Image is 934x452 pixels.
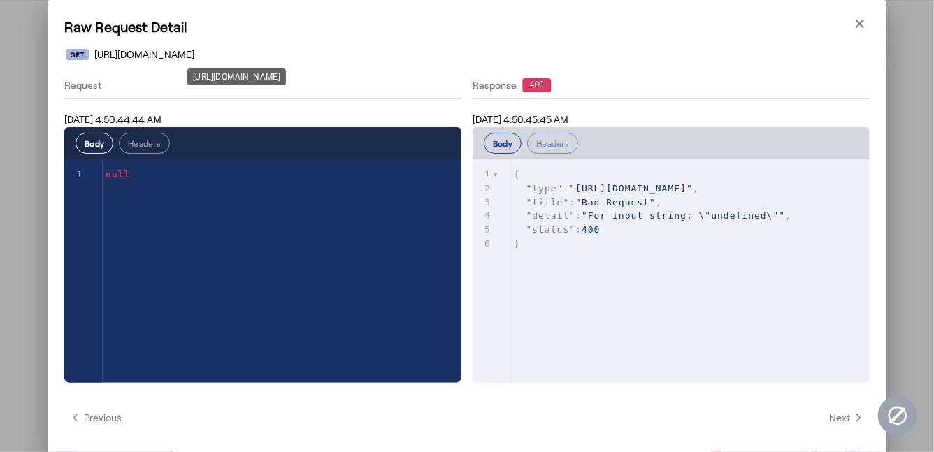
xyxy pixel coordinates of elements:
span: "title" [526,197,570,207]
button: Headers [119,133,170,154]
span: "detail" [526,210,576,221]
span: : , [514,197,662,207]
span: "type" [526,183,563,194]
div: Request [64,73,461,99]
span: : [514,224,601,235]
button: Previous [64,405,127,430]
span: [DATE] 4:50:45:45 AM [473,113,568,125]
div: 3 [473,196,493,210]
div: [URL][DOMAIN_NAME] [187,68,286,85]
span: "Bad_Request" [575,197,656,207]
button: Headers [527,133,578,154]
span: Next [829,411,864,425]
span: 400 [582,224,600,235]
span: "status" [526,224,576,235]
div: 4 [473,209,493,223]
div: 1 [64,168,85,182]
h1: Raw Request Detail [64,17,870,36]
span: [DATE] 4:50:44:44 AM [64,113,161,125]
button: Body [76,133,113,154]
span: null [106,169,130,180]
span: Previous [70,411,122,425]
button: Body [484,133,522,154]
span: : , [514,183,699,194]
div: 6 [473,237,493,251]
div: Response [473,78,870,92]
div: 5 [473,223,493,237]
button: Next [824,405,870,430]
span: : , [514,210,791,221]
text: 400 [530,80,544,89]
div: 1 [473,168,493,182]
span: } [514,238,520,249]
span: { [514,169,520,180]
span: [URL][DOMAIN_NAME] [94,48,194,61]
div: 2 [473,182,493,196]
span: "For input string: \"undefined\"" [582,210,785,221]
span: "[URL][DOMAIN_NAME]" [569,183,693,194]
